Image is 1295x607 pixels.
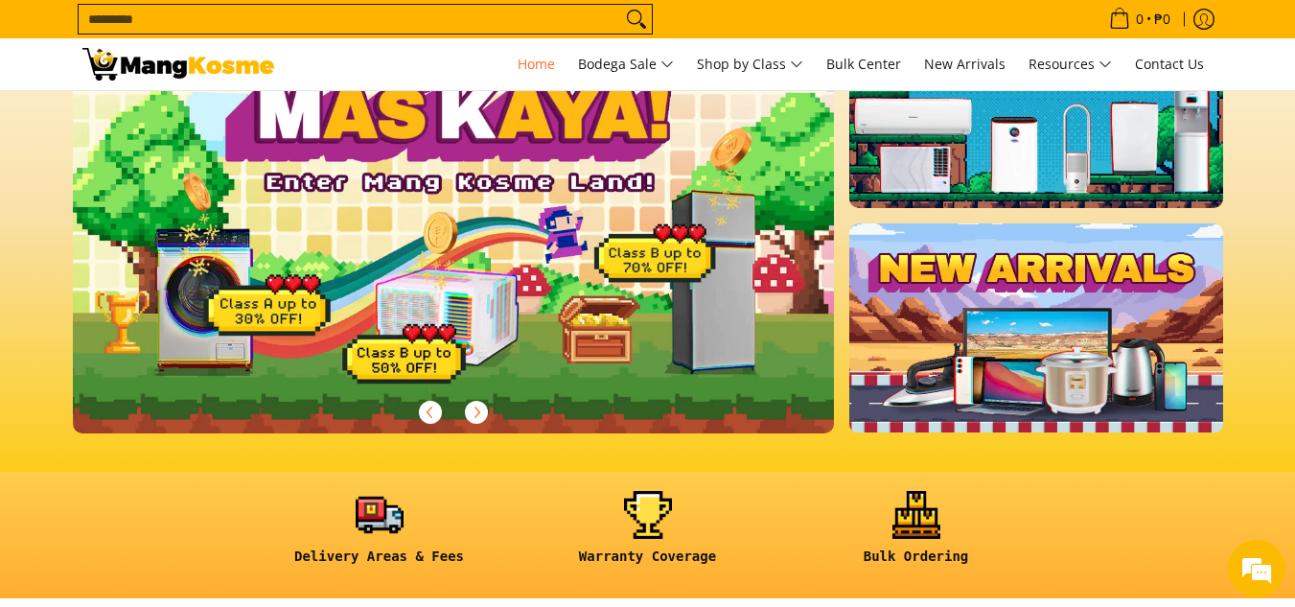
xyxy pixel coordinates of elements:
[849,223,1222,432] img: NEW_ARRIVAL.webp
[255,491,504,580] a: <h6><strong>Delivery Areas & Fees</strong></h6>
[1125,38,1214,90] a: Contact Us
[568,38,683,90] a: Bodega Sale
[409,391,451,433] button: Previous
[1151,12,1173,26] span: ₱0
[293,38,1214,90] nav: Main Menu
[1103,9,1176,30] span: •
[621,5,652,34] button: Search
[826,55,901,73] span: Bulk Center
[578,53,674,77] span: Bodega Sale
[687,38,813,90] a: Shop by Class
[914,38,1015,90] a: New Arrivals
[924,55,1006,73] span: New Arrivals
[518,55,555,73] span: Home
[82,48,274,81] img: Mang Kosme: Your Home Appliances Warehouse Sale Partner!
[817,38,911,90] a: Bulk Center
[455,391,497,433] button: Next
[697,53,803,77] span: Shop by Class
[508,38,565,90] a: Home
[1029,53,1112,77] span: Resources
[1135,55,1204,73] span: Contact Us
[523,491,773,580] a: <h6><strong>Warranty Coverage</strong></h6>
[1019,38,1122,90] a: Resources
[792,491,1041,580] a: <h6><strong>Bulk Ordering</strong></h6>
[1133,12,1146,26] span: 0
